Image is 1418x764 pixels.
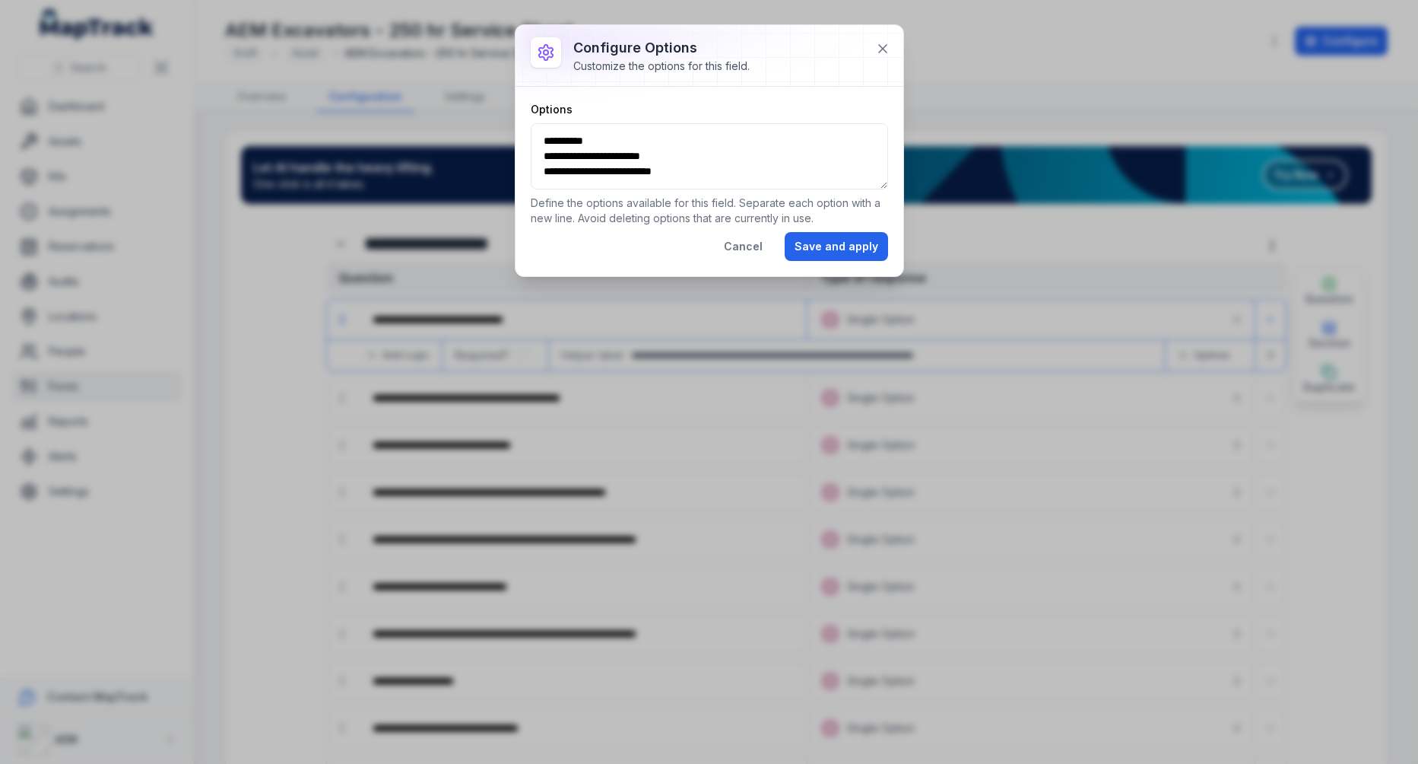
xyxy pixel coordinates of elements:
[531,102,573,117] label: Options
[531,196,888,226] p: Define the options available for this field. Separate each option with a new line. Avoid deleting...
[785,232,888,261] button: Save and apply
[573,59,750,74] div: Customize the options for this field.
[714,232,772,261] button: Cancel
[573,37,750,59] h3: Configure options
